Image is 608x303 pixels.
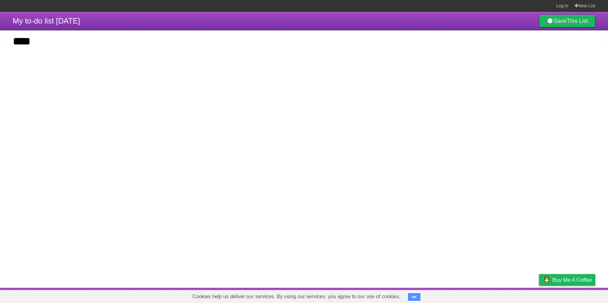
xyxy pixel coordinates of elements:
[454,289,468,301] a: About
[408,293,420,301] button: OK
[552,274,592,286] span: Buy me a coffee
[539,15,595,27] a: SaveThis List
[555,289,595,301] a: Suggest a feature
[475,289,501,301] a: Developers
[567,18,588,24] b: This List
[539,274,595,286] a: Buy me a coffee
[13,17,80,25] span: My to-do list [DATE]
[186,290,407,303] span: Cookies help us deliver our services. By using our services, you agree to our use of cookies.
[542,274,551,285] img: Buy me a coffee
[509,289,523,301] a: Terms
[531,289,547,301] a: Privacy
